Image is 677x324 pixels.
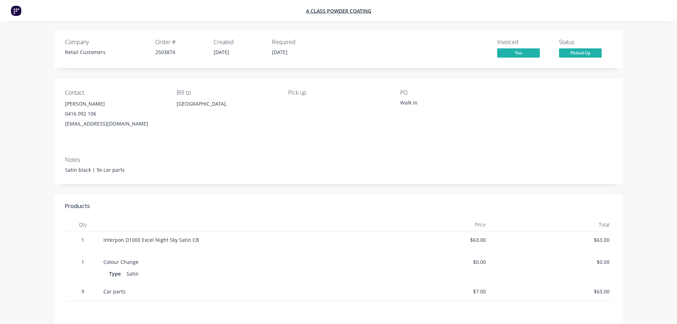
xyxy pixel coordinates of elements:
span: 1 [68,236,98,244]
span: $63.00 [491,236,609,244]
div: [EMAIL_ADDRESS][DOMAIN_NAME] [65,119,165,129]
div: Satin black | 9x car parts [65,166,612,174]
div: Satin [124,269,141,279]
span: $0.00 [491,258,609,266]
div: Status [559,39,612,46]
span: 1 [68,258,98,266]
div: [GEOGRAPHIC_DATA], [177,99,277,122]
span: Yes [497,48,540,57]
div: 2503874 [155,48,205,56]
span: Car parts [103,288,125,295]
span: [DATE] [272,49,288,55]
span: Interpon D1000 Excel Night Sky Satin CB [103,237,199,243]
div: Required [272,39,322,46]
div: [GEOGRAPHIC_DATA], [177,99,277,109]
span: Picked Up [559,48,602,57]
div: 0416 092 106 [65,109,165,119]
div: Walk in [400,99,489,109]
div: Type [109,269,124,279]
div: Retail Customers [65,48,147,56]
div: Invoiced [497,39,550,46]
div: Bill to [177,89,277,96]
div: [PERSON_NAME]0416 092 106[EMAIL_ADDRESS][DOMAIN_NAME] [65,99,165,129]
div: Products [65,202,90,211]
div: Total [489,218,612,232]
div: Price [365,218,489,232]
span: $63.00 [491,288,609,295]
div: [PERSON_NAME] [65,99,165,109]
div: Order # [155,39,205,46]
div: Notes [65,156,612,163]
span: [DATE] [214,49,229,55]
img: Factory [11,5,21,16]
a: A Class Powder Coating [306,7,371,14]
span: 9 [68,288,98,295]
div: Created [214,39,263,46]
div: Qty [65,218,101,232]
div: PO [400,89,500,96]
span: $63.00 [368,236,486,244]
div: Contact [65,89,165,96]
span: $7.00 [368,288,486,295]
div: Pick up [288,89,388,96]
span: $0.00 [368,258,486,266]
div: Company [65,39,147,46]
span: Colour Change [103,259,139,265]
